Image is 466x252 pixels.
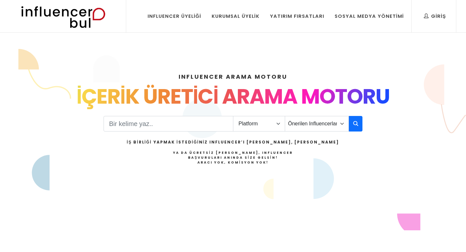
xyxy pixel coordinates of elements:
strong: Aracı Yok, Komisyon Yok! [197,160,269,165]
h4: Ya da Ücretsiz [PERSON_NAME], Influencer Başvuruları Anında Size Gelsin! [127,150,339,165]
div: Giriş [424,13,446,20]
h4: INFLUENCER ARAMA MOTORU [23,72,443,81]
div: Influencer Üyeliği [148,13,201,20]
div: İÇERİK ÜRETİCİ ARAMA MOTORU [23,81,443,112]
h2: İş Birliği Yapmak İstediğiniz Influencer’ı [PERSON_NAME], [PERSON_NAME] [127,139,339,145]
div: Sosyal Medya Yönetimi [335,13,404,20]
div: Kurumsal Üyelik [212,13,260,20]
input: Search [104,116,233,132]
div: Yatırım Fırsatları [270,13,324,20]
